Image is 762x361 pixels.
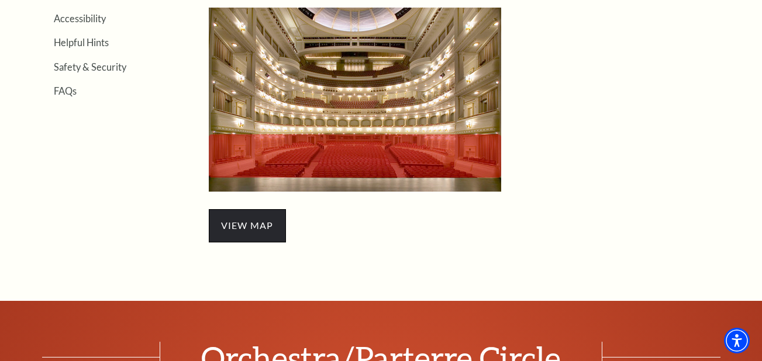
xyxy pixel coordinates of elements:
[209,8,501,192] img: Orchestra/Parterre Circle Seating Map
[209,92,501,105] a: Orchestra/Parterre Circle Seating Map - open in a new tab
[54,61,126,72] a: Safety & Security
[209,209,286,242] span: view map
[54,85,77,96] a: FAQs
[54,13,106,24] a: Accessibility
[724,328,750,353] div: Accessibility Menu
[209,218,286,231] a: view map - open in a new tab
[54,37,109,48] a: Helpful Hints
